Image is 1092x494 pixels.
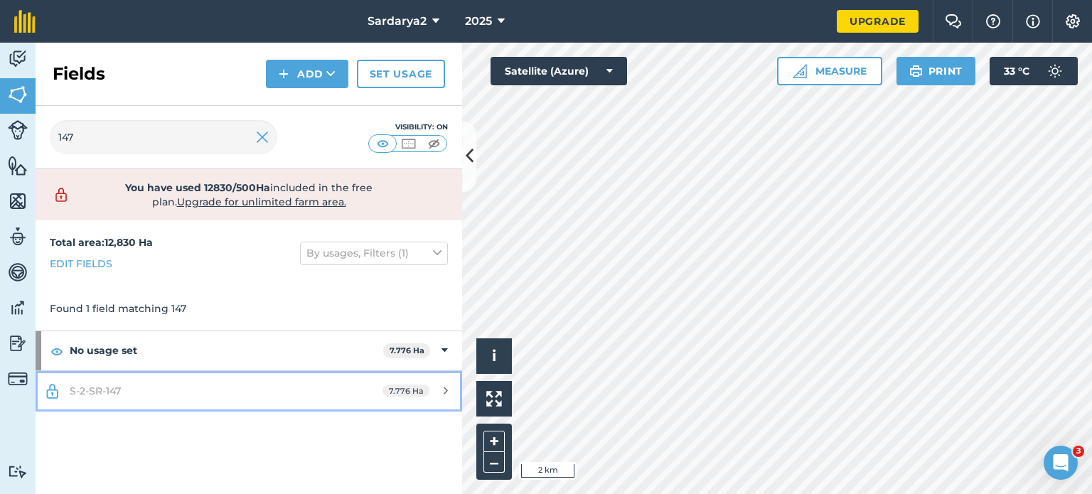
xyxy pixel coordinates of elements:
[53,63,105,85] h2: Fields
[486,391,502,407] img: Four arrows, one pointing top left, one top right, one bottom right and the last bottom left
[47,186,75,203] img: svg+xml;base64,PD94bWwgdmVyc2lvbj0iMS4wIiBlbmNvZGluZz0idXRmLTgiPz4KPCEtLSBHZW5lcmF0b3I6IEFkb2JlIE...
[476,338,512,374] button: i
[390,345,424,355] strong: 7.776 Ha
[837,10,919,33] a: Upgrade
[8,297,28,318] img: svg+xml;base64,PD94bWwgdmVyc2lvbj0iMS4wIiBlbmNvZGluZz0idXRmLTgiPz4KPCEtLSBHZW5lcmF0b3I6IEFkb2JlIE...
[50,256,112,272] a: Edit fields
[909,63,923,80] img: svg+xml;base64,PHN2ZyB4bWxucz0iaHR0cDovL3d3dy53My5vcmcvMjAwMC9zdmciIHdpZHRoPSIxOSIgaGVpZ2h0PSIyNC...
[985,14,1002,28] img: A question mark icon
[793,64,807,78] img: Ruler icon
[70,385,121,397] span: S-2-SR-147
[777,57,882,85] button: Measure
[368,13,427,30] span: Sardarya2
[492,347,496,365] span: i
[125,181,270,194] strong: You have used 12830/500Ha
[256,129,269,146] img: svg+xml;base64,PHN2ZyB4bWxucz0iaHR0cDovL3d3dy53My5vcmcvMjAwMC9zdmciIHdpZHRoPSIyMiIgaGVpZ2h0PSIzMC...
[483,431,505,452] button: +
[47,181,451,209] a: You have used 12830/500Haincluded in the free plan.Upgrade for unlimited farm area.
[483,452,505,473] button: –
[8,120,28,140] img: svg+xml;base64,PD94bWwgdmVyc2lvbj0iMS4wIiBlbmNvZGluZz0idXRmLTgiPz4KPCEtLSBHZW5lcmF0b3I6IEFkb2JlIE...
[1026,13,1040,30] img: svg+xml;base64,PHN2ZyB4bWxucz0iaHR0cDovL3d3dy53My5vcmcvMjAwMC9zdmciIHdpZHRoPSIxNyIgaGVpZ2h0PSIxNy...
[177,195,346,208] span: Upgrade for unlimited farm area.
[8,48,28,70] img: svg+xml;base64,PD94bWwgdmVyc2lvbj0iMS4wIiBlbmNvZGluZz0idXRmLTgiPz4KPCEtLSBHZW5lcmF0b3I6IEFkb2JlIE...
[357,60,445,88] a: Set usage
[36,286,462,331] div: Found 1 field matching 147
[36,331,462,370] div: No usage set7.776 Ha
[266,60,348,88] button: Add
[1044,446,1078,480] iframe: Intercom live chat
[945,14,962,28] img: Two speech bubbles overlapping with the left bubble in the forefront
[8,190,28,212] img: svg+xml;base64,PHN2ZyB4bWxucz0iaHR0cDovL3d3dy53My5vcmcvMjAwMC9zdmciIHdpZHRoPSI1NiIgaGVpZ2h0PSI2MC...
[14,10,36,33] img: fieldmargin Logo
[36,371,462,412] a: S-2-SR-1477.776 Ha
[465,13,492,30] span: 2025
[491,57,627,85] button: Satellite (Azure)
[400,136,417,151] img: svg+xml;base64,PHN2ZyB4bWxucz0iaHR0cDovL3d3dy53My5vcmcvMjAwMC9zdmciIHdpZHRoPSI1MCIgaGVpZ2h0PSI0MC...
[50,120,277,154] input: Search
[50,236,153,249] strong: Total area : 12,830 Ha
[8,465,28,478] img: svg+xml;base64,PD94bWwgdmVyc2lvbj0iMS4wIiBlbmNvZGluZz0idXRmLTgiPz4KPCEtLSBHZW5lcmF0b3I6IEFkb2JlIE...
[990,57,1078,85] button: 33 °C
[300,242,448,264] button: By usages, Filters (1)
[368,122,448,133] div: Visibility: On
[279,65,289,82] img: svg+xml;base64,PHN2ZyB4bWxucz0iaHR0cDovL3d3dy53My5vcmcvMjAwMC9zdmciIHdpZHRoPSIxNCIgaGVpZ2h0PSIyNC...
[382,385,429,397] span: 7.776 Ha
[425,136,443,151] img: svg+xml;base64,PHN2ZyB4bWxucz0iaHR0cDovL3d3dy53My5vcmcvMjAwMC9zdmciIHdpZHRoPSI1MCIgaGVpZ2h0PSI0MC...
[8,333,28,354] img: svg+xml;base64,PD94bWwgdmVyc2lvbj0iMS4wIiBlbmNvZGluZz0idXRmLTgiPz4KPCEtLSBHZW5lcmF0b3I6IEFkb2JlIE...
[8,369,28,389] img: svg+xml;base64,PD94bWwgdmVyc2lvbj0iMS4wIiBlbmNvZGluZz0idXRmLTgiPz4KPCEtLSBHZW5lcmF0b3I6IEFkb2JlIE...
[8,155,28,176] img: svg+xml;base64,PHN2ZyB4bWxucz0iaHR0cDovL3d3dy53My5vcmcvMjAwMC9zdmciIHdpZHRoPSI1NiIgaGVpZ2h0PSI2MC...
[8,84,28,105] img: svg+xml;base64,PHN2ZyB4bWxucz0iaHR0cDovL3d3dy53My5vcmcvMjAwMC9zdmciIHdpZHRoPSI1NiIgaGVpZ2h0PSI2MC...
[374,136,392,151] img: svg+xml;base64,PHN2ZyB4bWxucz0iaHR0cDovL3d3dy53My5vcmcvMjAwMC9zdmciIHdpZHRoPSI1MCIgaGVpZ2h0PSI0MC...
[1064,14,1081,28] img: A cog icon
[97,181,400,209] span: included in the free plan .
[70,331,383,370] strong: No usage set
[1041,57,1069,85] img: svg+xml;base64,PD94bWwgdmVyc2lvbj0iMS4wIiBlbmNvZGluZz0idXRmLTgiPz4KPCEtLSBHZW5lcmF0b3I6IEFkb2JlIE...
[896,57,976,85] button: Print
[1073,446,1084,457] span: 3
[50,343,63,360] img: svg+xml;base64,PHN2ZyB4bWxucz0iaHR0cDovL3d3dy53My5vcmcvMjAwMC9zdmciIHdpZHRoPSIxOCIgaGVpZ2h0PSIyNC...
[8,262,28,283] img: svg+xml;base64,PD94bWwgdmVyc2lvbj0iMS4wIiBlbmNvZGluZz0idXRmLTgiPz4KPCEtLSBHZW5lcmF0b3I6IEFkb2JlIE...
[8,226,28,247] img: svg+xml;base64,PD94bWwgdmVyc2lvbj0iMS4wIiBlbmNvZGluZz0idXRmLTgiPz4KPCEtLSBHZW5lcmF0b3I6IEFkb2JlIE...
[1004,57,1029,85] span: 33 ° C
